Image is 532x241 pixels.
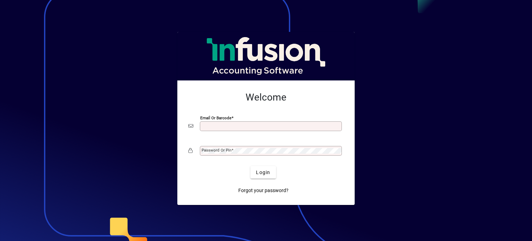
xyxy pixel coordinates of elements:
[256,169,270,176] span: Login
[238,187,289,194] span: Forgot your password?
[188,92,344,103] h2: Welcome
[236,184,291,197] a: Forgot your password?
[200,115,231,120] mat-label: Email or Barcode
[250,166,276,179] button: Login
[202,148,231,153] mat-label: Password or Pin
